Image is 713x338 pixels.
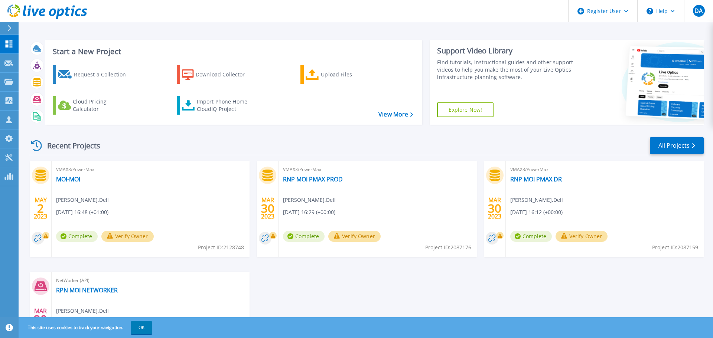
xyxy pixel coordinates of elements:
[73,98,132,113] div: Cloud Pricing Calculator
[510,165,699,174] span: VMAX3/PowerMax
[56,307,109,315] span: [PERSON_NAME] , Dell
[283,196,336,204] span: [PERSON_NAME] , Dell
[425,243,471,252] span: Project ID: 2087176
[56,276,245,285] span: NetWorker (API)
[56,208,108,216] span: [DATE] 16:48 (+01:00)
[56,231,98,242] span: Complete
[53,65,136,84] a: Request a Collection
[283,165,472,174] span: VMAX3/PowerMax
[437,46,577,56] div: Support Video Library
[53,47,413,56] h3: Start a New Project
[510,231,552,242] span: Complete
[33,306,48,333] div: MAR 2023
[488,195,502,222] div: MAR 2023
[56,196,109,204] span: [PERSON_NAME] , Dell
[177,65,260,84] a: Download Collector
[131,321,152,334] button: OK
[283,175,343,183] a: RNP MOI PMAX PROD
[328,231,381,242] button: Verify Owner
[53,96,136,115] a: Cloud Pricing Calculator
[437,59,577,81] div: Find tutorials, instructional guides and other support videos to help you make the most of your L...
[510,208,563,216] span: [DATE] 16:12 (+00:00)
[488,205,501,211] span: 30
[652,243,698,252] span: Project ID: 2087159
[261,205,274,211] span: 30
[321,67,380,82] div: Upload Files
[510,196,563,204] span: [PERSON_NAME] , Dell
[37,205,44,211] span: 2
[437,102,494,117] a: Explore Now!
[261,195,275,222] div: MAR 2023
[101,231,154,242] button: Verify Owner
[283,231,325,242] span: Complete
[56,175,80,183] a: MOI-MOI
[300,65,383,84] a: Upload Files
[283,208,335,216] span: [DATE] 16:29 (+00:00)
[33,195,48,222] div: MAY 2023
[556,231,608,242] button: Verify Owner
[196,67,255,82] div: Download Collector
[378,111,413,118] a: View More
[20,321,152,334] span: This site uses cookies to track your navigation.
[197,98,255,113] div: Import Phone Home CloudIQ Project
[650,137,704,154] a: All Projects
[56,165,245,174] span: VMAX3/PowerMax
[34,316,47,322] span: 30
[198,243,244,252] span: Project ID: 2128748
[74,67,133,82] div: Request a Collection
[694,8,703,14] span: DA
[29,137,110,155] div: Recent Projects
[510,175,562,183] a: RNP MOI PMAX DR
[56,286,118,294] a: RPN MOI NETWORKER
